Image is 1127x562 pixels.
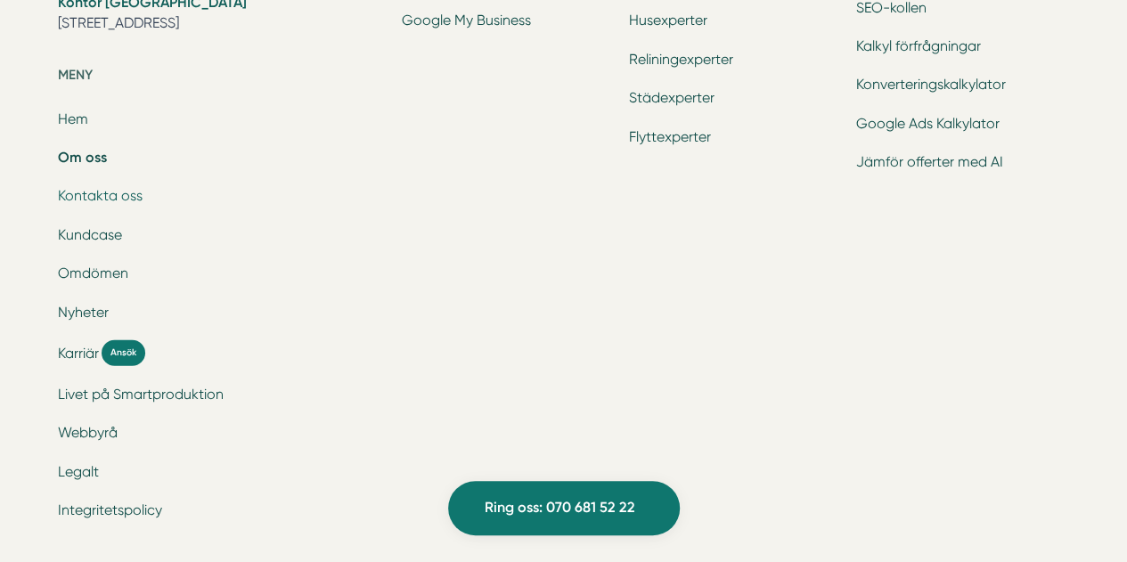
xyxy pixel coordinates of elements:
[102,340,145,366] span: Ansök
[58,343,99,363] span: Karriär
[58,424,118,441] a: Webbyrå
[58,304,109,321] a: Nyheter
[58,501,162,518] a: Integritetspolicy
[629,128,711,145] a: Flyttexperter
[58,265,128,281] a: Omdömen
[58,463,99,480] a: Legalt
[629,89,715,106] a: Städexperter
[856,153,1003,170] a: Jämför offerter med AI
[402,12,531,29] a: Google My Business
[448,481,680,535] a: Ring oss: 070 681 52 22
[58,64,381,91] h5: Meny
[629,51,733,68] a: Reliningexperter
[58,226,122,243] a: Kundcase
[485,496,635,519] span: Ring oss: 070 681 52 22
[629,12,707,29] a: Husexperter
[58,110,88,127] a: Hem
[58,386,224,403] a: Livet på Smartproduktion
[856,76,1006,93] a: Konverteringskalkylator
[58,187,143,204] a: Kontakta oss
[856,37,981,54] a: Kalkyl förfrågningar
[58,340,381,366] a: Karriär Ansök
[856,115,1000,132] a: Google Ads Kalkylator
[58,149,107,166] a: Om oss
